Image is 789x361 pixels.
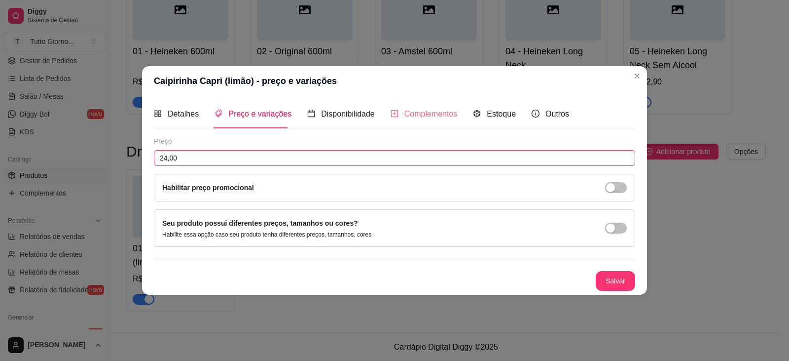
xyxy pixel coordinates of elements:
span: plus-square [391,110,398,118]
span: Estoque [487,110,516,118]
div: Preço [154,136,635,146]
span: Disponibilidade [321,110,375,118]
span: appstore [154,110,162,118]
span: Complementos [404,110,458,118]
span: code-sandbox [473,110,481,118]
button: Close [629,68,645,84]
span: Preço e variações [228,110,291,118]
label: Seu produto possui diferentes preços, tamanhos ou cores? [162,219,358,227]
p: Habilite essa opção caso seu produto tenha diferentes preços, tamanhos, cores [162,231,371,239]
button: Salvar [596,271,635,291]
input: Ex.: R$12,99 [154,150,635,166]
span: calendar [307,110,315,118]
span: info-circle [532,110,539,118]
header: Caipirinha Capri (limão) - preço e variações [142,66,647,96]
span: Outros [545,110,569,118]
span: Detalhes [168,110,199,118]
label: Habilitar preço promocional [162,184,254,192]
span: tags [215,110,222,118]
